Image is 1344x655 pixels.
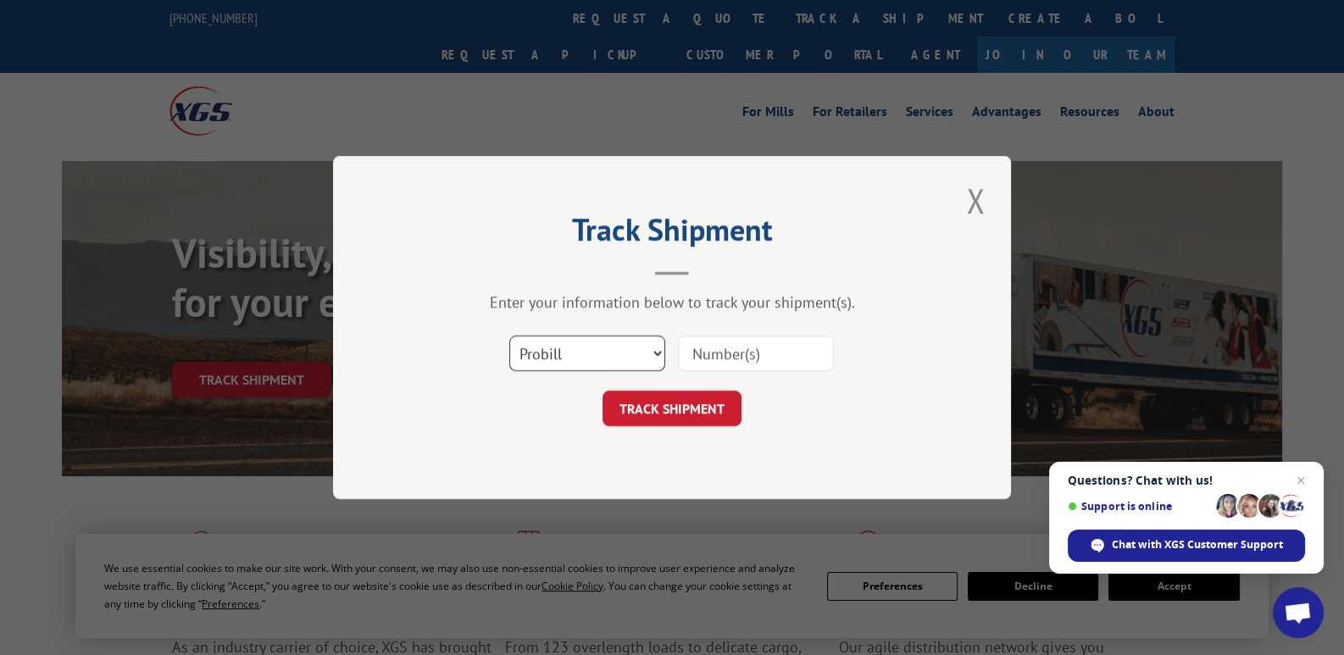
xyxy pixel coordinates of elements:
[1068,500,1210,513] span: Support is online
[678,336,834,371] input: Number(s)
[603,391,741,426] button: TRACK SHIPMENT
[418,292,926,312] div: Enter your information below to track your shipment(s).
[418,218,926,250] h2: Track Shipment
[961,177,990,224] button: Close modal
[1273,587,1324,638] a: Open chat
[1112,537,1283,552] span: Chat with XGS Customer Support
[1068,530,1305,562] span: Chat with XGS Customer Support
[1068,474,1305,487] span: Questions? Chat with us!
